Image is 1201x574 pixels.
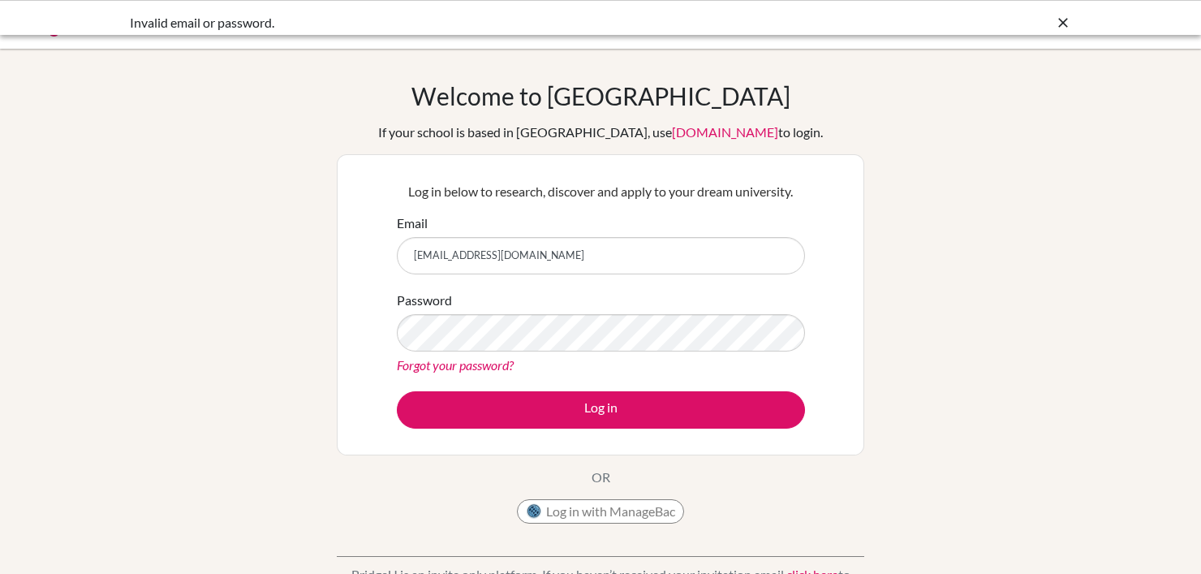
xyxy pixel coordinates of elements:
[397,391,805,429] button: Log in
[130,13,828,32] div: Invalid email or password.
[397,214,428,233] label: Email
[411,81,790,110] h1: Welcome to [GEOGRAPHIC_DATA]
[397,182,805,201] p: Log in below to research, discover and apply to your dream university.
[397,291,452,310] label: Password
[672,124,778,140] a: [DOMAIN_NAME]
[378,123,823,142] div: If your school is based in [GEOGRAPHIC_DATA], use to login.
[592,468,610,487] p: OR
[397,357,514,373] a: Forgot your password?
[517,499,684,524] button: Log in with ManageBac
